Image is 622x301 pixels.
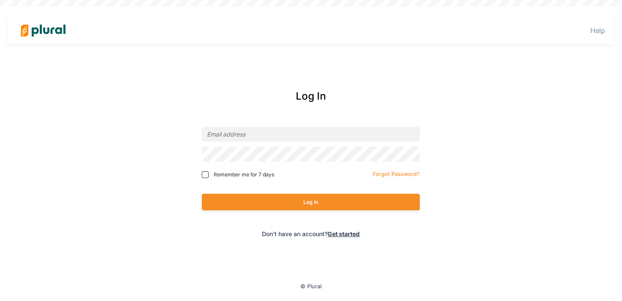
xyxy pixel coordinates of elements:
input: Email address [202,127,420,142]
span: Remember me for 7 days [214,171,274,178]
a: Get started [328,230,360,237]
div: Log In [166,89,457,104]
small: Forgot Password? [373,171,420,177]
small: © Plural [300,283,322,290]
a: Help [590,26,605,35]
img: Logo for Plural [14,16,73,45]
input: Remember me for 7 days [202,171,209,178]
a: Forgot Password? [373,169,420,178]
button: Log In [202,194,420,210]
div: Don't have an account? [166,229,457,238]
